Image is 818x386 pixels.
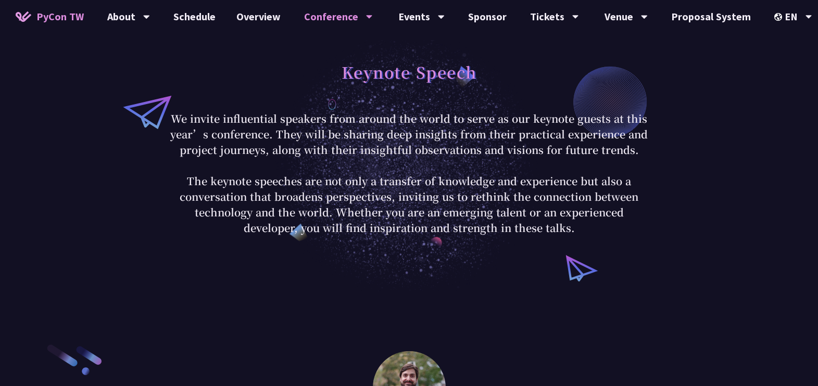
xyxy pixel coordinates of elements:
[36,9,84,24] span: PyCon TW
[5,4,94,30] a: PyCon TW
[167,111,651,236] p: We invite influential speakers from around the world to serve as our keynote guests at this year’...
[774,13,785,21] img: Locale Icon
[342,56,477,87] h1: Keynote Speech
[16,11,31,22] img: Home icon of PyCon TW 2025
